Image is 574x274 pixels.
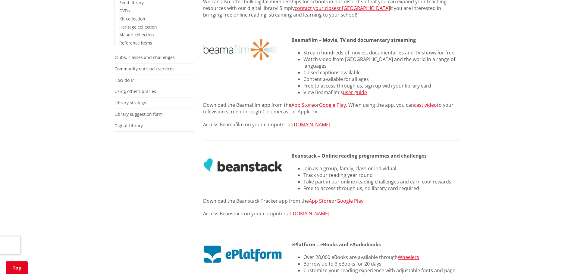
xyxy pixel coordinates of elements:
a: contact your closest [GEOGRAPHIC_DATA] [295,5,390,11]
a: Google Play [319,102,346,108]
p: Access Beamafilm on your computer at . [203,121,460,128]
img: beanstack [203,152,283,178]
li: Track your reading year round [303,172,460,178]
strong: ePlatform – eBooks and eAudiobooks [291,241,381,248]
strong: Beamafilm – Movie, TV and documentary streaming [291,37,416,43]
li: Borrow up to 3 eBooks for 20 days [303,260,460,267]
a: Heritage collection [119,24,157,30]
p: Download the Beamafilm app from the or . When using the app, you can to your television screen th... [203,102,460,115]
a: Library strategy [114,100,146,106]
a: App Store [291,102,314,108]
li: Free to access through us, sign up with your library card [303,82,460,89]
p: Access Beanstack on your computer at . [203,210,460,217]
li: Watch video from [GEOGRAPHIC_DATA] and the world in a range of languages [303,56,460,69]
a: user guide [343,89,367,96]
a: Google Play [337,198,363,204]
a: How do I? [114,77,134,83]
li: Content available for all ages [303,76,460,82]
a: DVDs [119,8,130,14]
a: Clubs, classes and challenges [114,54,175,60]
a: [DOMAIN_NAME] [292,121,330,128]
a: App Store [309,198,331,204]
a: Wheelers [398,254,419,260]
a: Digital Library [114,123,143,128]
iframe: Messenger Launcher [546,249,568,270]
a: Top [6,261,28,274]
a: Maaori collection [119,32,154,38]
a: Kit collection [119,16,145,22]
a: Community outreach services [114,66,174,72]
a: Reference items [119,40,152,46]
a: [DOMAIN_NAME] [291,210,329,217]
li: Over 28,000 eBooks are available through [303,254,460,260]
li: View Beamafilm's [303,89,460,96]
li: Join as a group, family, class or individual [303,165,460,172]
li: Stream hundreds of movies, documentaries and TV shows for free [303,49,460,56]
img: eplatform [203,241,283,267]
li: Take part in our online reading challenges and earn cool rewards [303,178,460,185]
a: Library suggestion form [114,111,163,117]
p: Download the Beanstack Tracker app from the or . [203,198,460,204]
a: cast video [414,102,437,108]
li: Closed captions available [303,69,460,76]
a: Using other libraries [114,88,156,94]
strong: Beanstack – Online reading programmes and challenges [291,152,427,159]
li: Free to access through us, no library card required [303,185,460,192]
img: beamafilm [203,37,283,63]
